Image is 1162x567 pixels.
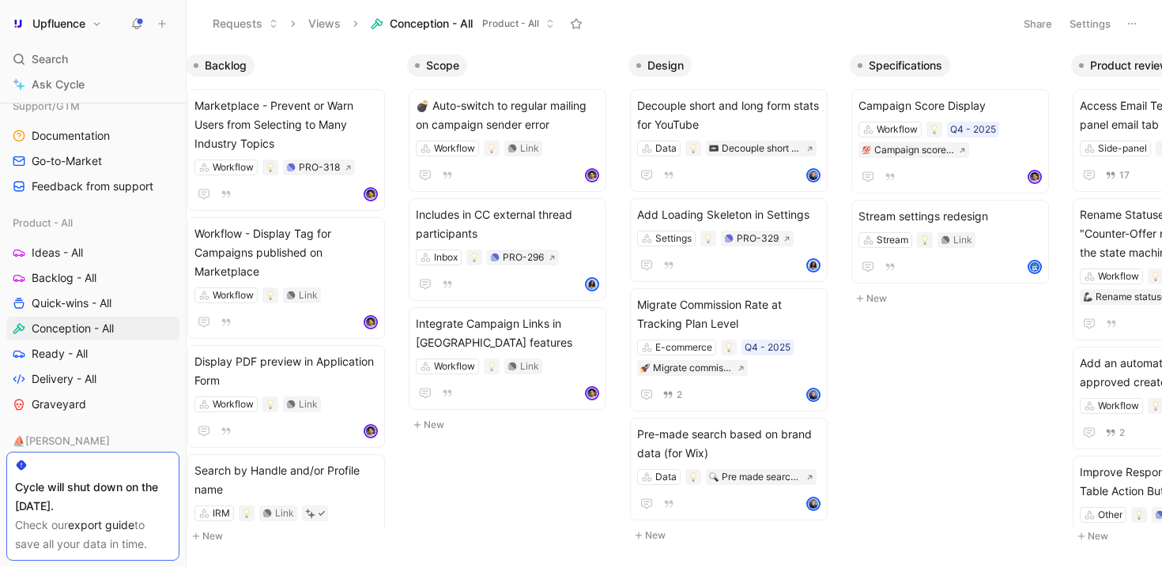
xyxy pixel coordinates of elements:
button: Backlog [186,54,255,77]
div: Decouple short and long form stats for youtube [722,141,802,156]
div: 💡 [685,469,701,485]
div: E-commerce [655,340,712,355]
button: UpfluenceUpfluence [6,13,106,35]
span: Product - All [482,16,539,32]
a: Conception - All [6,317,179,340]
img: 💡 [1134,510,1144,520]
span: Backlog - All [32,270,96,286]
div: Data [655,469,677,485]
div: 💡 [484,359,500,374]
a: export guide [68,518,134,531]
div: PRO-296 [503,250,544,265]
img: 💡 [242,509,251,518]
span: Includes in CC external thread participants [416,205,599,243]
a: Workflow - Display Tag for Campaigns published on MarketplaceWorkflowLinkavatar [187,217,385,339]
img: 💡 [930,125,939,134]
span: Ready - All [32,346,88,362]
div: 💡 [917,232,933,248]
div: Stream [877,232,908,248]
div: Link [299,396,318,412]
a: Marketplace - Prevent or Warn Users from Selecting to Many Industry TopicsWorkflowPRO-318avatar [187,89,385,211]
span: Documentation [32,128,110,144]
div: ⛵️[PERSON_NAME]Backlog - [PERSON_NAME]Quick-wins - [PERSON_NAME]Conception - [PERSON_NAME]Planifi... [6,429,179,558]
div: Q4 - 2025 [950,122,996,137]
img: avatar [365,426,376,437]
img: 💡 [1151,272,1160,281]
div: 💡 [239,505,255,521]
span: Pre-made search based on brand data (for Wix) [637,425,821,463]
div: Link [520,359,539,374]
button: Views [301,12,348,36]
button: 17 [1102,167,1133,184]
div: Pre made search based on brand data [722,469,802,485]
div: Migrate commission rate at tracking plan and orders level [653,360,733,376]
img: 💡 [920,235,930,245]
img: avatar [1029,261,1040,272]
div: Link [299,287,318,303]
a: Ask Cycle [6,73,179,96]
span: Decouple short and long form stats for YouTube [637,96,821,134]
div: SpecificationsNew [843,47,1065,316]
img: 🦾 [1083,292,1092,302]
div: Workflow [434,141,475,156]
div: PRO-318 [299,160,340,175]
a: Includes in CC external thread participantsInboxPRO-296avatar [409,198,606,301]
button: Conception - AllProduct - All [364,12,562,36]
span: Go-to-Market [32,153,102,169]
a: Integrate Campaign Links in [GEOGRAPHIC_DATA] featuresWorkflowLinkavatar [409,307,606,410]
span: Ideas - All [32,245,83,261]
div: Search [6,47,179,71]
img: 🚀 [640,363,650,373]
span: Product - All [13,215,73,231]
div: 💡 [700,231,716,246]
a: Decouple short and long form stats for YouTubeData📼Decouple short and long form stats for youtube... [630,89,828,192]
img: 💡 [266,163,275,172]
div: Campaign score display [874,142,954,158]
button: Specifications [850,54,950,77]
a: Backlog - All [6,266,179,290]
div: Settings [655,231,692,246]
img: avatar [587,170,598,181]
h1: Upfluence [32,17,85,31]
div: 💡 [926,122,942,137]
img: 💡 [266,291,275,300]
button: Scope [407,54,467,77]
div: 💡 [721,340,737,355]
div: 💡 [685,141,701,156]
button: New [407,415,616,434]
div: 💡 [262,287,278,303]
button: Requests [206,12,285,36]
div: 💡 [1131,507,1147,523]
div: Check our to save all your data in time. [15,516,171,554]
span: Delivery - All [32,371,96,387]
span: Ask Cycle [32,75,85,94]
img: avatar [1029,171,1040,182]
a: Add Loading Skeleton in SettingsSettingsPRO-329avatar [630,198,828,282]
div: Other [1098,507,1122,523]
button: New [628,526,837,545]
img: 💡 [689,472,698,482]
div: BacklogNew [179,47,401,554]
div: Support/GTMDocumentationGo-to-MarketFeedback from support [6,94,179,198]
span: Feedback from support [32,178,153,194]
div: 💡 [466,250,482,265]
a: Search by Handle and/or Profile nameIRMLink33avatar [187,454,385,557]
img: 💡 [487,362,496,371]
a: Delivery - All [6,367,179,391]
span: 2 [677,390,682,400]
span: ⛵️[PERSON_NAME] [13,433,110,449]
div: 💡 [262,160,278,175]
span: Search by Handle and/or Profile name [194,461,378,499]
a: 💣 Auto-switch to regular mailing on campaign sender errorWorkflowLinkavatar [409,89,606,192]
div: Workflow [213,396,254,412]
div: Link [520,141,539,156]
img: 💡 [724,343,734,352]
span: Design [647,58,684,73]
button: New [186,527,394,546]
div: Product - AllIdeas - AllBacklog - AllQuick-wins - AllConception - AllReady - AllDelivery - AllGra... [6,211,179,416]
img: avatar [587,388,598,399]
img: 💡 [266,400,275,409]
div: Inbox [434,250,458,265]
img: 🔍 [709,472,719,482]
a: Quick-wins - All [6,291,179,315]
